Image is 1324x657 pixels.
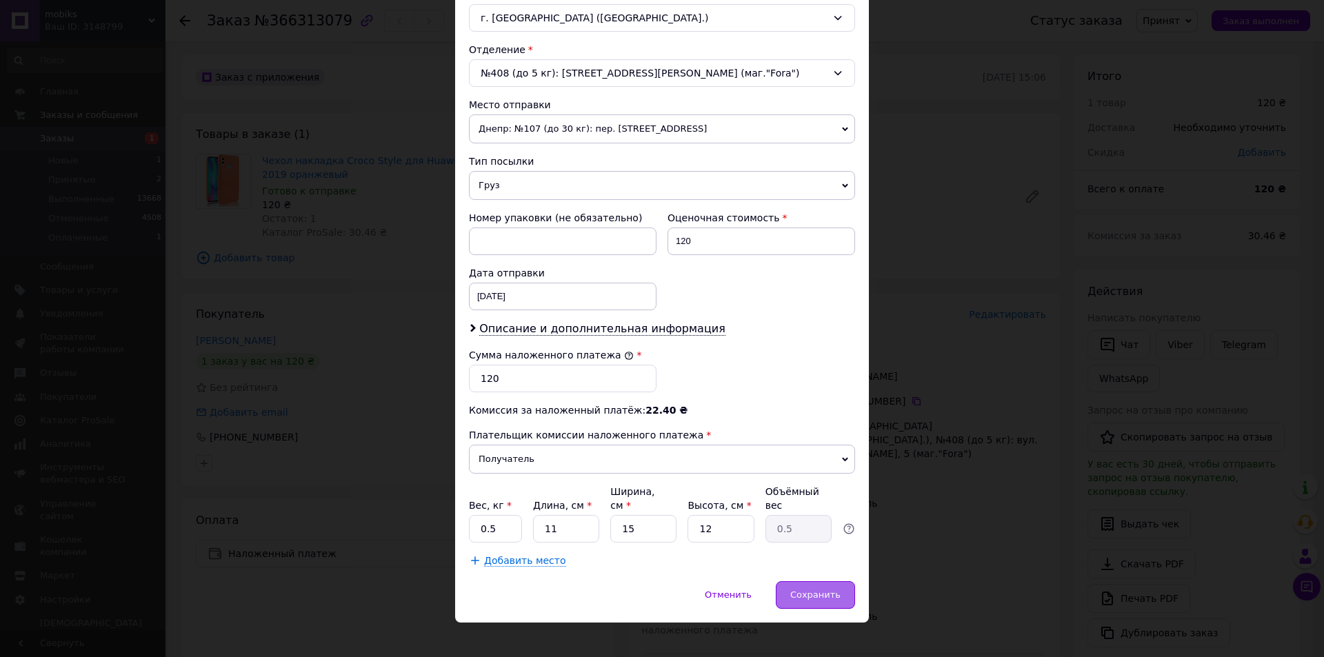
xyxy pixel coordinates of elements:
[469,59,855,87] div: №408 (до 5 кг): [STREET_ADDRESS][PERSON_NAME] (маг."Fora")
[790,589,841,600] span: Сохранить
[469,43,855,57] div: Отделение
[469,429,703,441] span: Плательщик комиссии наложенного платежа
[469,114,855,143] span: Днепр: №107 (до 30 кг): пер. [STREET_ADDRESS]
[469,403,855,417] div: Комиссия за наложенный платёж:
[469,445,855,474] span: Получатель
[469,4,855,32] div: г. [GEOGRAPHIC_DATA] ([GEOGRAPHIC_DATA].)
[469,500,512,511] label: Вес, кг
[469,211,656,225] div: Номер упаковки (не обязательно)
[533,500,592,511] label: Длина, см
[610,486,654,511] label: Ширина, см
[469,171,855,200] span: Груз
[484,555,566,567] span: Добавить место
[688,500,751,511] label: Высота, см
[469,156,534,167] span: Тип посылки
[469,99,551,110] span: Место отправки
[469,350,634,361] label: Сумма наложенного платежа
[668,211,855,225] div: Оценочная стоимость
[705,589,752,600] span: Отменить
[469,266,656,280] div: Дата отправки
[645,405,688,416] span: 22.40 ₴
[765,485,832,512] div: Объёмный вес
[479,322,725,336] span: Описание и дополнительная информация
